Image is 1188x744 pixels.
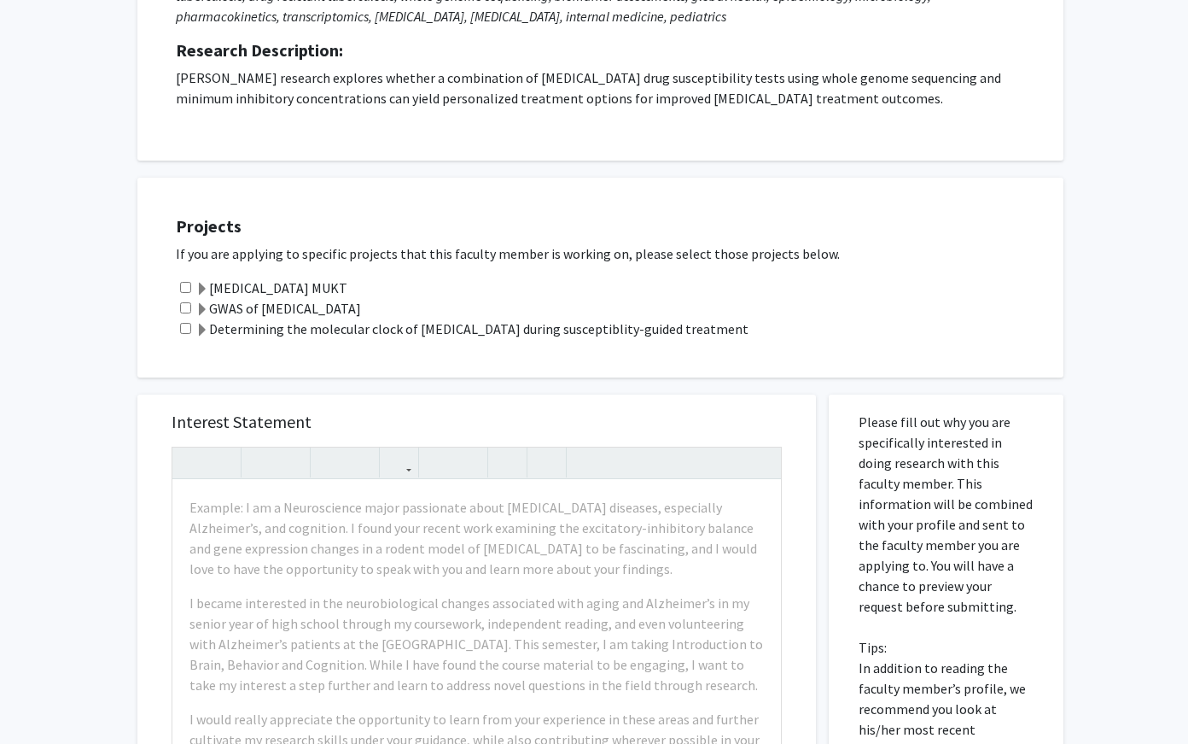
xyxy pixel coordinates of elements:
[492,448,522,477] button: Remove format
[747,448,777,477] button: Fullscreen
[423,448,453,477] button: Unordered list
[176,243,1046,264] p: If you are applying to specific projects that this faculty member is working on, please select th...
[176,39,343,61] strong: Research Description:
[207,448,236,477] button: Redo (Ctrl + Y)
[189,593,764,695] p: I became interested in the neurobiological changes associated with aging and Alzheimer’s in my se...
[532,448,562,477] button: Insert horizontal rule
[172,412,782,432] h5: Interest Statement
[384,448,414,477] button: Link
[453,448,483,477] button: Ordered list
[345,448,375,477] button: Subscript
[189,497,764,579] p: Example: I am a Neuroscience major passionate about [MEDICAL_DATA] diseases, especially Alzheimer...
[176,215,242,237] strong: Projects
[246,448,276,477] button: Strong (Ctrl + B)
[315,448,345,477] button: Superscript
[195,278,347,298] label: [MEDICAL_DATA] MUKT
[195,319,748,339] label: Determining the molecular clock of [MEDICAL_DATA] during susceptiblity-guided treatment
[176,67,1025,108] p: [PERSON_NAME] research explores whether a combination of [MEDICAL_DATA] drug susceptibility tests...
[177,448,207,477] button: Undo (Ctrl + Z)
[195,298,361,319] label: GWAS of [MEDICAL_DATA]
[276,448,306,477] button: Emphasis (Ctrl + I)
[13,667,73,731] iframe: Chat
